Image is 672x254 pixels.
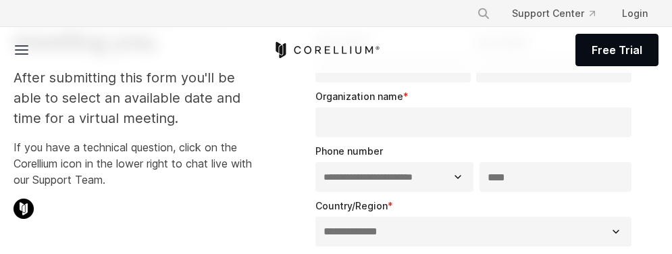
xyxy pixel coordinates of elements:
[14,68,267,128] p: After submitting this form you'll be able to select an available date and time for a virtual meet...
[273,42,380,58] a: Corellium Home
[466,1,658,26] div: Navigation Menu
[14,199,34,219] img: Corellium Chat Icon
[315,200,388,211] span: Country/Region
[14,139,267,188] p: If you have a technical question, click on the Corellium icon in the lower right to chat live wit...
[575,34,658,66] a: Free Trial
[315,91,403,102] span: Organization name
[471,1,496,26] button: Search
[315,145,383,157] span: Phone number
[592,42,642,58] span: Free Trial
[611,1,658,26] a: Login
[501,1,606,26] a: Support Center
